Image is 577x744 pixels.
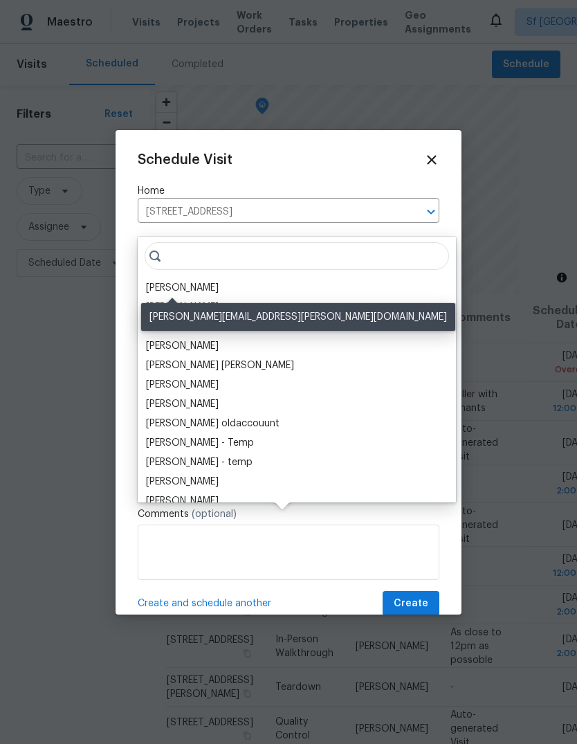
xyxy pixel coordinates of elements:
label: Home [138,184,439,198]
span: Create and schedule another [138,597,271,610]
button: Create [383,591,439,617]
span: Schedule Visit [138,153,232,167]
div: [PERSON_NAME] - Temp [146,436,254,450]
div: [PERSON_NAME] oldaccouunt [146,417,280,430]
div: [PERSON_NAME] - temp [146,455,253,469]
div: [PERSON_NAME] [146,339,219,353]
div: [PERSON_NAME] [146,281,219,295]
span: Close [424,152,439,167]
div: [PERSON_NAME][EMAIL_ADDRESS][PERSON_NAME][DOMAIN_NAME] [141,303,455,331]
div: [PERSON_NAME] [146,378,219,392]
div: [PERSON_NAME] [146,300,219,314]
span: (optional) [192,509,237,519]
div: [PERSON_NAME] [146,475,219,489]
button: Open [421,202,441,221]
div: [PERSON_NAME] [146,397,219,411]
label: Comments [138,507,439,521]
div: [PERSON_NAME] [146,494,219,508]
span: Create [394,595,428,613]
input: Enter in an address [138,201,401,223]
div: [PERSON_NAME] [PERSON_NAME] [146,359,294,372]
